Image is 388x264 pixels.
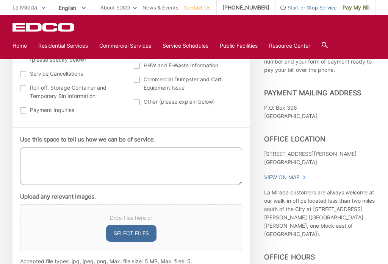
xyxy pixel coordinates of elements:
span: Pay My Bill [343,3,369,12]
label: Upload any relevant images. [20,193,96,200]
button: select files, upload any relevant images. [106,225,156,242]
a: Contact Us [184,3,211,12]
p: Please have the last 6 digits of your account number and your form of payment ready to pay your b... [264,49,375,74]
label: Other (please explain below) [134,98,240,106]
p: [STREET_ADDRESS][PERSON_NAME] [GEOGRAPHIC_DATA] [264,150,375,166]
h3: Office Hours [264,246,375,261]
a: Resource Center [269,42,310,50]
h3: Payment Mailing Address [264,82,375,97]
a: News & Events [142,3,178,12]
span: English [53,2,91,14]
label: HHW and E-Waste Information [134,61,240,70]
label: Commercial Dumpster and Cart Equipment Issue [134,75,240,92]
span: La Mirada [13,4,37,11]
span: Drop files here or [30,214,233,222]
a: About EDCO [100,3,137,12]
a: Commercial Services [99,42,151,50]
a: Service Schedules [163,42,208,50]
a: EDCD logo. Return to the homepage. [13,23,75,32]
label: Service Cancellations [20,70,127,78]
label: Use this space to tell us how we can be of service. [20,136,155,143]
label: Payment Inquiries [20,106,127,114]
a: Public Facilities [220,42,258,50]
a: Residential Services [38,42,88,50]
p: P.O. Box 398 [GEOGRAPHIC_DATA] [264,104,375,120]
label: Roll-off, Storage Container and Temporary Bin Information [20,84,127,100]
p: La Mirada customers are always welcome at our walk-in office located less than two miles south of... [264,188,375,238]
a: View On Map [264,173,306,182]
h3: Office Location [264,128,375,143]
a: Home [13,42,27,50]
